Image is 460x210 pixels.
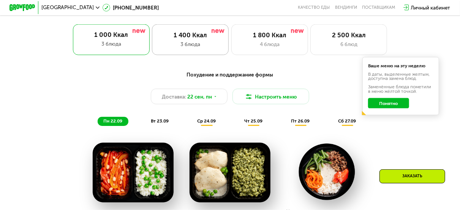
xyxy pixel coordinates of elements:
[338,118,356,124] span: сб 27.09
[151,118,169,124] span: вт 23.09
[187,93,212,100] span: 22 сен, пн
[238,31,301,39] div: 1 800 Ккал
[41,5,94,10] span: [GEOGRAPHIC_DATA]
[368,64,433,68] div: Ваше меню на эту неделю
[362,5,395,10] div: поставщикам
[103,4,159,11] a: [PHONE_NUMBER]
[103,118,122,124] span: пн 22.09
[244,118,262,124] span: чт 25.09
[238,40,301,48] div: 4 блюда
[317,31,380,39] div: 2 500 Ккал
[162,93,186,100] span: Доставка:
[197,118,216,124] span: ср 24.09
[298,5,330,10] a: Качество еды
[79,31,143,38] div: 1 000 Ккал
[317,40,380,48] div: 6 блюд
[368,85,433,94] div: Заменённые блюда пометили в меню жёлтой точкой.
[159,40,222,48] div: 3 блюда
[79,40,143,48] div: 3 блюда
[232,89,309,104] button: Настроить меню
[41,71,419,79] div: Похудение и поддержание формы
[379,169,445,183] div: Заказать
[368,98,409,108] button: Понятно
[291,118,310,124] span: пт 26.09
[368,72,433,81] div: В даты, выделенные желтым, доступна замена блюд.
[159,31,222,39] div: 1 400 Ккал
[411,4,451,11] div: Личный кабинет
[335,5,357,10] a: Вендинги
